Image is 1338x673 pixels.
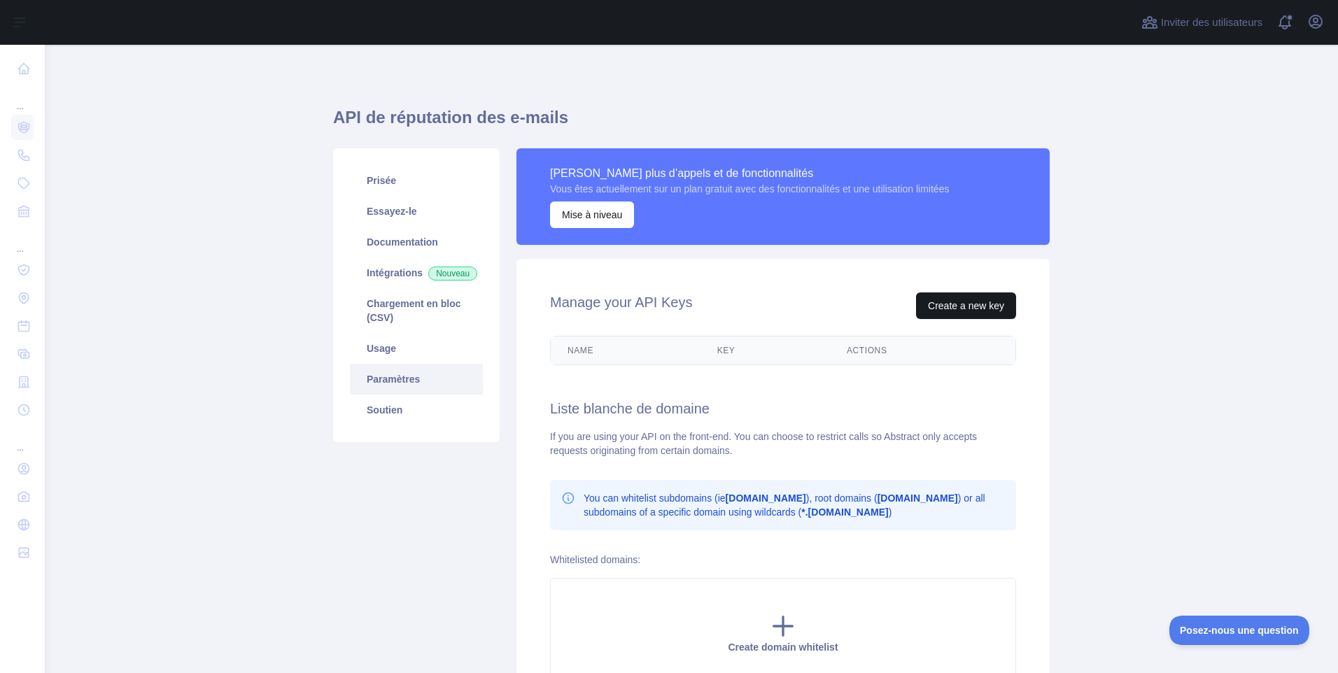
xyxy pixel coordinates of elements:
[350,333,483,364] a: Usage
[550,201,634,228] button: Mise à niveau
[1169,616,1310,645] iframe: Toggle Customer Support
[584,493,985,518] font: You can whitelist subdomains (ie ), root domains ( ) or all subdomains of a specific domain using...
[550,399,1016,418] h2: Liste blanche de domaine
[350,395,483,425] a: Soutien
[1161,15,1262,31] span: Inviter des utilisateurs
[350,364,483,395] a: Paramètres
[550,431,977,456] font: If you are using your API on the front-end. You can choose to restrict calls so Abstract only acc...
[350,257,483,288] a: IntégrationsNouveau
[551,336,700,364] th: Name
[333,106,1050,140] h1: API de réputation des e-mails
[11,84,34,112] div: ...
[550,165,949,182] div: [PERSON_NAME] plus d’appels et de fonctionnalités
[878,493,958,504] b: [DOMAIN_NAME]
[11,227,34,255] div: ...
[830,336,1015,364] th: Actions
[350,288,483,333] a: Chargement en bloc (CSV)
[801,506,888,518] b: *.[DOMAIN_NAME]
[726,493,806,504] b: [DOMAIN_NAME]
[916,292,1016,319] button: Create a new key
[1139,11,1265,34] button: Inviter des utilisateurs
[550,292,692,319] h2: Manage your API Keys
[728,642,838,653] span: Create domain whitelist
[428,267,477,281] span: Nouveau
[350,196,483,227] a: Essayez-le
[700,336,830,364] th: Key
[350,227,483,257] a: Documentation
[550,182,949,196] div: Vous êtes actuellement sur un plan gratuit avec des fonctionnalités et une utilisation limitées
[11,425,34,453] div: ...
[584,491,1005,519] p: )
[350,165,483,196] a: Prisée
[550,554,640,565] label: Whitelisted domains:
